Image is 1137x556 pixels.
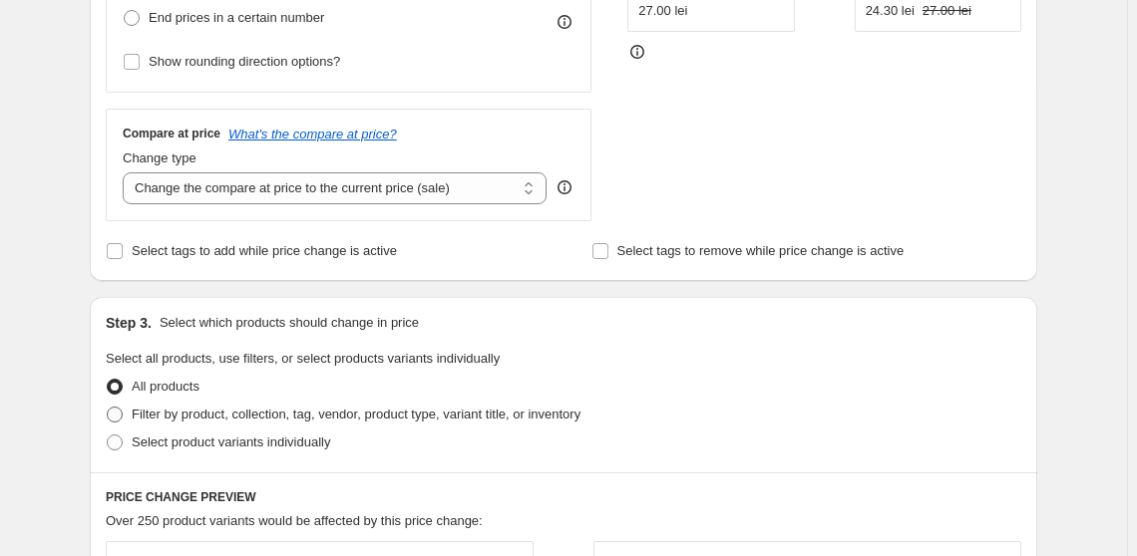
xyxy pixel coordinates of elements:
[617,243,905,258] span: Select tags to remove while price change is active
[132,379,199,394] span: All products
[106,513,483,528] span: Over 250 product variants would be affected by this price change:
[106,351,500,366] span: Select all products, use filters, or select products variants individually
[132,243,397,258] span: Select tags to add while price change is active
[149,10,324,25] span: End prices in a certain number
[123,126,220,141] h3: Compare at price
[228,127,397,141] button: What's the compare at price?
[923,1,971,21] strike: 27.00 lei
[160,313,419,333] p: Select which products should change in price
[132,434,330,449] span: Select product variants individually
[555,177,574,197] div: help
[123,150,196,165] span: Change type
[638,1,687,21] div: 27.00 lei
[132,407,580,421] span: Filter by product, collection, tag, vendor, product type, variant title, or inventory
[106,313,152,333] h2: Step 3.
[106,489,1021,505] h6: PRICE CHANGE PREVIEW
[866,1,915,21] div: 24.30 lei
[149,54,340,69] span: Show rounding direction options?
